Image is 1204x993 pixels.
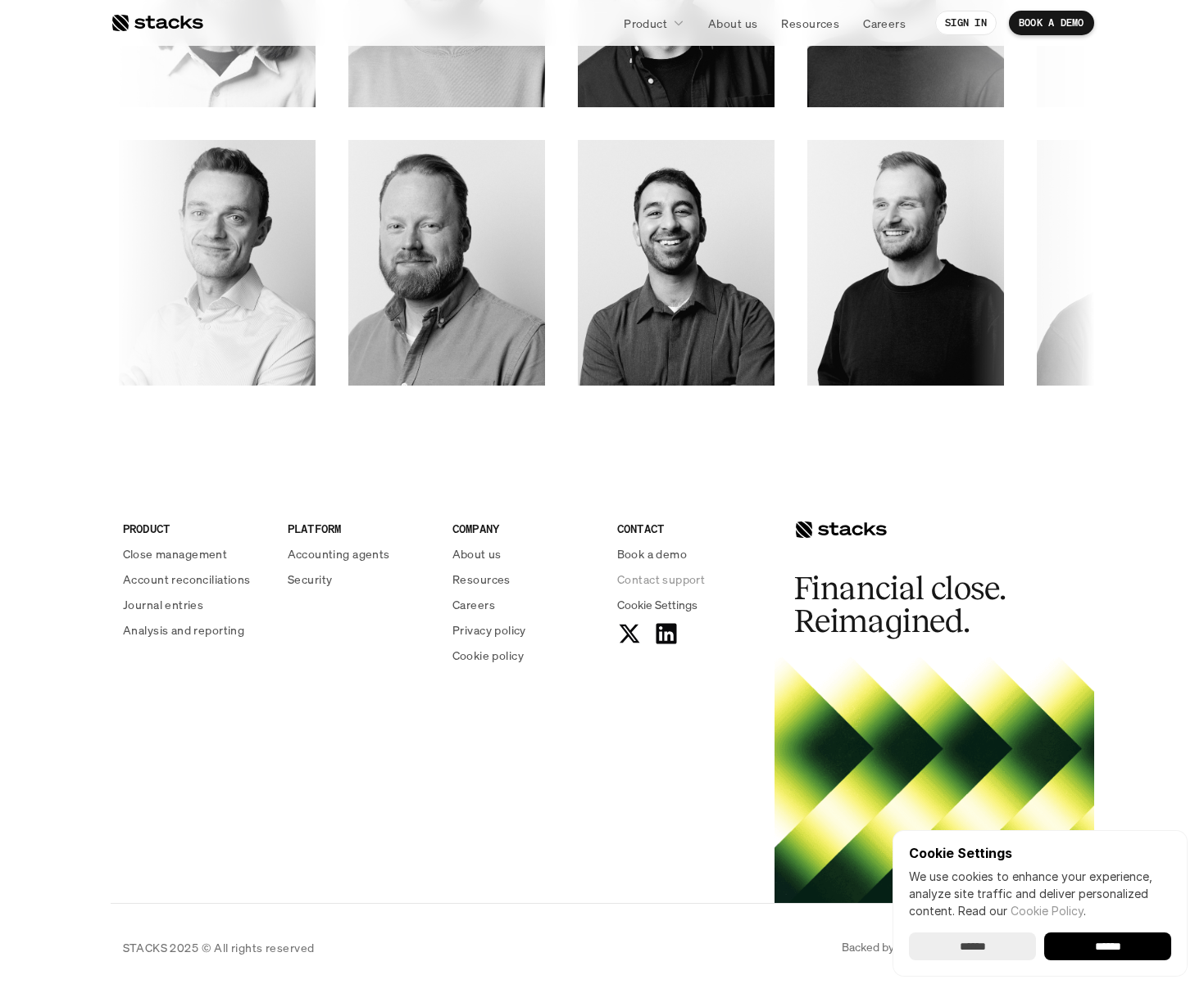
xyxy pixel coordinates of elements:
a: Account reconciliations [123,571,268,588]
p: Contact support [617,571,705,588]
a: Careers [452,596,597,613]
a: Journal entries [123,596,268,613]
span: Read our . [958,904,1086,918]
p: Backed by [842,941,894,955]
button: Cookie Trigger [617,596,697,613]
p: SIGN IN [945,17,987,29]
a: Resources [771,8,849,38]
p: BOOK A DEMO [1019,17,1084,29]
a: Careers [853,8,915,38]
p: Careers [863,15,906,32]
a: Security [288,571,433,588]
a: Privacy policy [452,621,597,639]
a: Analysis and reporting [123,621,268,639]
span: Cookie Settings [617,596,697,613]
p: CONTACT [617,520,762,537]
a: Accounting agents [288,545,433,562]
p: We use cookies to enhance your experience, analyze site traffic and deliver personalized content. [909,868,1171,919]
a: Cookie policy [452,647,597,664]
p: STACKS 2025 © All rights reserved [123,939,315,956]
p: Close management [123,545,228,562]
a: About us [452,545,597,562]
a: Contact support [617,571,762,588]
a: About us [698,8,767,38]
a: Close management [123,545,268,562]
p: Book a demo [617,545,688,562]
p: Analysis and reporting [123,621,244,639]
p: Cookie policy [452,647,524,664]
p: Privacy policy [452,621,526,639]
h2: Financial close. Reimagined. [794,572,1040,638]
p: COMPANY [452,520,597,537]
p: PLATFORM [288,520,433,537]
p: Cookie Settings [909,846,1171,860]
p: Security [288,571,332,588]
p: Journal entries [123,596,203,613]
p: Account reconciliations [123,571,251,588]
a: Book a demo [617,545,762,562]
p: PRODUCT [123,520,268,537]
a: BOOK A DEMO [1009,11,1094,35]
a: Resources [452,571,597,588]
p: Product [624,15,667,32]
a: Cookie Policy [1011,904,1084,918]
p: Careers [452,596,495,613]
a: SIGN IN [935,11,997,35]
p: Accounting agents [288,545,390,562]
p: Resources [452,571,511,588]
p: About us [452,545,502,562]
p: Resources [781,15,839,32]
p: About us [708,15,757,32]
